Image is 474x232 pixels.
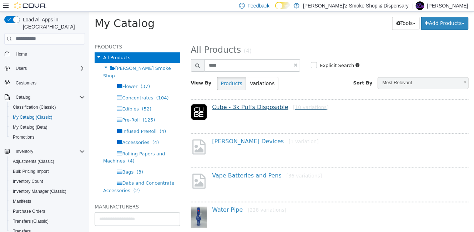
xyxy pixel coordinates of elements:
[13,79,39,87] a: Customers
[123,160,233,167] a: Vape Batteries and Pens[36 variations]
[10,103,59,112] a: Classification (Classic)
[1,146,88,156] button: Inventory
[13,199,31,204] span: Manifests
[7,156,88,166] button: Adjustments (Classic)
[416,1,424,10] div: Dubie Smith
[51,72,61,77] span: (37)
[1,92,88,102] button: Catalog
[14,2,46,9] img: Cova
[102,127,118,144] img: missing-image.png
[14,43,41,48] span: All Products
[10,187,85,196] span: Inventory Manager (Classic)
[54,105,66,111] span: (125)
[16,66,27,71] span: Users
[123,126,230,133] a: [PERSON_NAME] Devices[1 variation]
[102,195,118,216] img: 150
[10,113,85,122] span: My Catalog (Classic)
[16,149,33,154] span: Inventory
[7,102,88,112] button: Classification (Classic)
[13,114,52,120] span: My Catalog (Classic)
[20,16,85,30] span: Load All Apps in [GEOGRAPHIC_DATA]
[5,5,65,18] span: My Catalog
[13,147,36,156] button: Inventory
[102,92,118,108] img: 150
[13,104,56,110] span: Classification (Classic)
[13,179,43,184] span: Inventory Count
[13,124,47,130] span: My Catalog (Beta)
[123,92,239,99] a: Cube - 3k Puffs Disposable[10 variations]
[102,161,118,178] img: missing-image.png
[13,64,30,73] button: Users
[248,2,269,9] span: Feedback
[229,50,265,57] label: Explicit Search
[7,186,88,196] button: Inventory Manager (Classic)
[10,167,52,176] a: Bulk Pricing Import
[7,122,88,132] button: My Catalog (Beta)
[13,78,85,87] span: Customers
[155,36,162,42] small: (4)
[13,189,66,194] span: Inventory Manager (Classic)
[10,123,85,132] span: My Catalog (Beta)
[52,94,62,100] span: (52)
[264,68,283,74] span: Sort By
[14,169,85,181] span: Dabs and Concentrate Accessories
[39,146,45,152] span: (4)
[7,132,88,142] button: Promotions
[13,134,35,140] span: Promotions
[10,217,85,226] span: Transfers (Classic)
[10,177,46,186] a: Inventory Count
[7,176,88,186] button: Inventory Count
[427,1,468,10] p: [PERSON_NAME]
[14,139,76,152] span: Rolling Papers and Machines
[275,2,290,9] input: Dark Mode
[70,117,77,122] span: (4)
[7,216,88,226] button: Transfers (Classic)
[10,207,85,216] span: Purchase Orders
[33,83,64,89] span: Concentrates
[158,195,197,201] small: [228 variations]
[102,33,152,43] span: All Products
[10,113,55,122] a: My Catalog (Classic)
[10,217,51,226] a: Transfers (Classic)
[5,31,91,39] h5: Products
[7,206,88,216] button: Purchase Orders
[10,103,85,112] span: Classification (Classic)
[10,197,34,206] a: Manifests
[13,159,54,164] span: Adjustments (Classic)
[10,187,69,196] a: Inventory Manager (Classic)
[10,167,85,176] span: Bulk Pricing Import
[204,93,239,98] small: [10 variations]
[332,5,379,18] button: Add Products
[1,78,88,88] button: Customers
[102,68,122,74] span: View By
[128,65,157,78] button: Products
[13,93,85,102] span: Catalog
[10,157,85,166] span: Adjustments (Classic)
[47,158,54,163] span: (3)
[10,123,50,132] a: My Catalog (Beta)
[10,207,48,216] a: Purchase Orders
[13,169,49,174] span: Bulk Pricing Import
[13,208,45,214] span: Purchase Orders
[13,50,30,58] a: Home
[5,191,91,199] h5: Manufacturers
[1,63,88,73] button: Users
[67,83,80,89] span: (104)
[303,5,331,18] button: Tools
[10,133,85,141] span: Promotions
[14,54,82,66] span: [PERSON_NAME] Smoke Shop
[289,66,370,77] span: Most Relevant
[7,112,88,122] button: My Catalog (Classic)
[197,161,233,167] small: [36 variations]
[13,64,85,73] span: Users
[33,72,48,77] span: Flower
[44,176,50,181] span: (2)
[33,117,67,122] span: Infused PreRoll
[7,166,88,176] button: Bulk Pricing Import
[33,158,44,163] span: Bags
[63,128,70,133] span: (4)
[16,80,36,86] span: Customers
[7,196,88,206] button: Manifests
[13,218,49,224] span: Transfers (Classic)
[288,65,379,77] a: Most Relevant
